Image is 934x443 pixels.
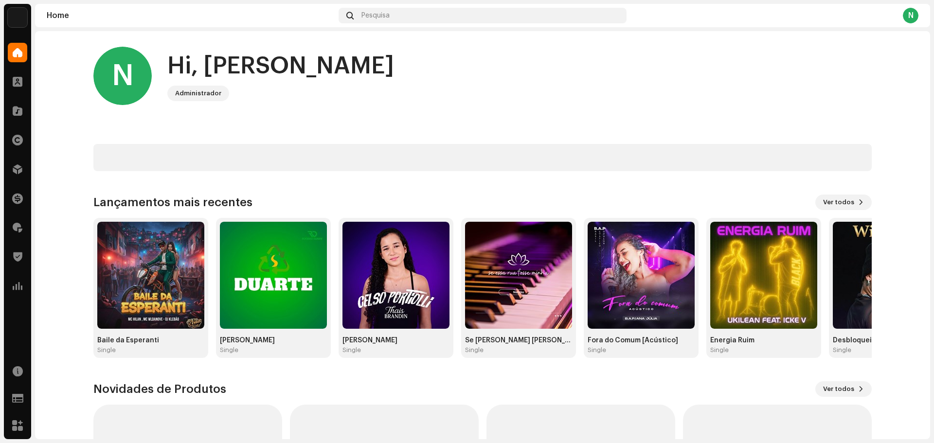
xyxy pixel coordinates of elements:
div: Energia Ruim [710,337,817,344]
img: 5828592a-81c3-4995-ac74-2c2e067e3058 [465,222,572,329]
div: N [93,47,152,105]
div: [PERSON_NAME] [342,337,449,344]
div: Single [465,346,484,354]
img: ce44fecc-f09a-4c08-b922-014be1f0f8bb [342,222,449,329]
img: be208f6f-1453-4f90-b09e-239a120ee186 [97,222,204,329]
div: Administrador [175,88,221,99]
img: e6131143-0e81-4327-8ed2-402d43083518 [588,222,695,329]
div: Hi, [PERSON_NAME] [167,51,394,82]
img: 9ea9f6aa-ddc6-404a-91bb-99cc958668a7 [220,222,327,329]
h3: Novidades de Produtos [93,381,226,397]
span: Ver todos [823,193,854,212]
div: Home [47,12,335,19]
div: Se [PERSON_NAME] [PERSON_NAME] [465,337,572,344]
div: Single [342,346,361,354]
div: Single [97,346,116,354]
span: Pesquisa [361,12,390,19]
div: N [903,8,918,23]
span: Ver todos [823,379,854,399]
div: Single [588,346,606,354]
div: [PERSON_NAME] [220,337,327,344]
button: Ver todos [815,195,872,210]
div: Single [710,346,729,354]
div: Fora do Comum [Acústico] [588,337,695,344]
div: Single [833,346,851,354]
button: Ver todos [815,381,872,397]
div: Single [220,346,238,354]
div: Baile da Esperanti [97,337,204,344]
h3: Lançamentos mais recentes [93,195,252,210]
img: 70c0b94c-19e5-4c8c-a028-e13e35533bab [8,8,27,27]
img: eb71bc48-416d-4ea0-b15d-6b124ed7b8e1 [710,222,817,329]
